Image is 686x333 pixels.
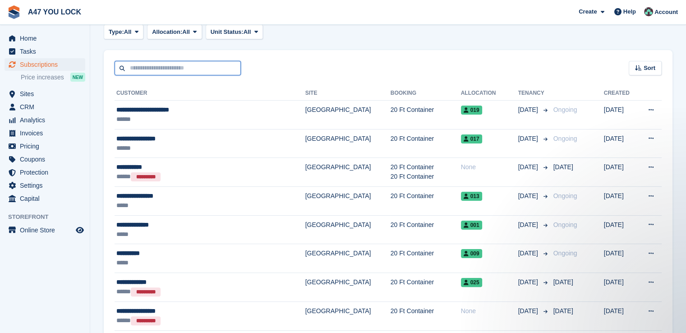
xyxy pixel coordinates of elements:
[305,158,391,187] td: [GEOGRAPHIC_DATA]
[21,73,64,82] span: Price increases
[553,163,573,171] span: [DATE]
[20,127,74,139] span: Invoices
[553,221,577,228] span: Ongoing
[644,64,655,73] span: Sort
[391,244,461,273] td: 20 Ft Container
[391,158,461,187] td: 20 Ft Container 20 Ft Container
[518,249,540,258] span: [DATE]
[21,72,85,82] a: Price increases NEW
[518,105,540,115] span: [DATE]
[305,273,391,302] td: [GEOGRAPHIC_DATA]
[5,101,85,113] a: menu
[553,192,577,199] span: Ongoing
[104,24,143,39] button: Type: All
[20,45,74,58] span: Tasks
[5,192,85,205] a: menu
[20,88,74,100] span: Sites
[461,134,482,143] span: 017
[305,215,391,244] td: [GEOGRAPHIC_DATA]
[5,114,85,126] a: menu
[391,129,461,158] td: 20 Ft Container
[24,5,85,19] a: A47 YOU LOCK
[461,106,482,115] span: 019
[391,301,461,330] td: 20 Ft Container
[604,187,637,216] td: [DATE]
[70,73,85,82] div: NEW
[5,140,85,153] a: menu
[182,28,190,37] span: All
[518,277,540,287] span: [DATE]
[604,244,637,273] td: [DATE]
[5,224,85,236] a: menu
[211,28,244,37] span: Unit Status:
[461,192,482,201] span: 013
[518,162,540,172] span: [DATE]
[391,187,461,216] td: 20 Ft Container
[5,45,85,58] a: menu
[305,101,391,129] td: [GEOGRAPHIC_DATA]
[20,179,74,192] span: Settings
[147,24,202,39] button: Allocation: All
[152,28,182,37] span: Allocation:
[20,140,74,153] span: Pricing
[20,192,74,205] span: Capital
[644,7,653,16] img: Lisa Alston
[20,224,74,236] span: Online Store
[20,58,74,71] span: Subscriptions
[623,7,636,16] span: Help
[20,166,74,179] span: Protection
[206,24,263,39] button: Unit Status: All
[115,86,305,101] th: Customer
[518,220,540,230] span: [DATE]
[305,86,391,101] th: Site
[8,213,90,222] span: Storefront
[5,153,85,166] a: menu
[20,114,74,126] span: Analytics
[553,250,577,257] span: Ongoing
[305,129,391,158] td: [GEOGRAPHIC_DATA]
[20,153,74,166] span: Coupons
[5,127,85,139] a: menu
[124,28,132,37] span: All
[461,306,518,316] div: None
[305,301,391,330] td: [GEOGRAPHIC_DATA]
[20,101,74,113] span: CRM
[604,273,637,302] td: [DATE]
[305,244,391,273] td: [GEOGRAPHIC_DATA]
[461,221,482,230] span: 001
[305,187,391,216] td: [GEOGRAPHIC_DATA]
[553,278,573,286] span: [DATE]
[604,215,637,244] td: [DATE]
[391,86,461,101] th: Booking
[391,215,461,244] td: 20 Ft Container
[5,88,85,100] a: menu
[391,101,461,129] td: 20 Ft Container
[654,8,678,17] span: Account
[553,307,573,314] span: [DATE]
[7,5,21,19] img: stora-icon-8386f47178a22dfd0bd8f6a31ec36ba5ce8667c1dd55bd0f319d3a0aa187defe.svg
[5,166,85,179] a: menu
[604,86,637,101] th: Created
[518,86,550,101] th: Tenancy
[461,162,518,172] div: None
[553,106,577,113] span: Ongoing
[74,225,85,236] a: Preview store
[5,179,85,192] a: menu
[391,273,461,302] td: 20 Ft Container
[5,58,85,71] a: menu
[604,101,637,129] td: [DATE]
[461,278,482,287] span: 025
[461,86,518,101] th: Allocation
[461,249,482,258] span: 009
[579,7,597,16] span: Create
[244,28,251,37] span: All
[604,301,637,330] td: [DATE]
[604,129,637,158] td: [DATE]
[518,191,540,201] span: [DATE]
[5,32,85,45] a: menu
[518,134,540,143] span: [DATE]
[109,28,124,37] span: Type:
[604,158,637,187] td: [DATE]
[518,306,540,316] span: [DATE]
[20,32,74,45] span: Home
